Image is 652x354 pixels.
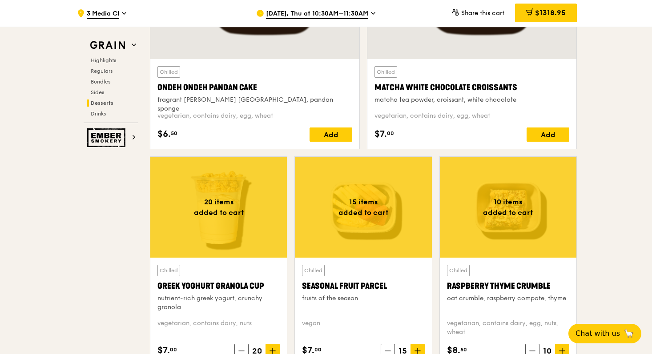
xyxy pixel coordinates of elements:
span: 50 [171,130,177,137]
div: Ondeh Ondeh Pandan Cake [157,81,352,94]
span: Chat with us [576,328,620,339]
span: $7. [374,127,387,141]
div: Chilled [302,265,325,276]
span: Desserts [91,100,113,106]
div: matcha tea powder, croissant, white chocolate [374,95,569,104]
div: vegetarian, contains dairy, egg, wheat [374,111,569,120]
div: fruits of the season [302,294,424,303]
div: Chilled [157,66,180,78]
span: 3 Media Cl [87,9,119,19]
div: Add [310,127,352,142]
span: 00 [387,130,394,137]
div: vegetarian, contains dairy, egg, nuts, wheat [447,319,569,337]
div: nutrient-rich greek yogurt, crunchy granola [157,294,280,312]
div: Add [527,127,569,142]
span: Highlights [91,57,116,64]
div: Seasonal Fruit Parcel [302,280,424,292]
span: Sides [91,89,104,95]
div: Chilled [157,265,180,276]
div: vegetarian, contains dairy, egg, wheat [157,111,352,120]
img: Ember Smokery web logo [87,128,128,147]
div: vegan [302,319,424,337]
span: Drinks [91,111,106,117]
button: Chat with us🦙 [568,324,641,343]
span: Regulars [91,68,113,74]
div: Greek Yoghurt Granola Cup [157,280,280,292]
div: Matcha White Chocolate Croissants [374,81,569,94]
span: 🦙 [624,328,634,339]
span: 50 [460,346,467,353]
span: $6. [157,127,171,141]
div: vegetarian, contains dairy, nuts [157,319,280,337]
span: Share this cart [461,9,504,17]
span: Bundles [91,79,110,85]
span: 00 [314,346,322,353]
span: $1318.95 [535,8,566,17]
div: fragrant [PERSON_NAME] [GEOGRAPHIC_DATA], pandan sponge [157,95,352,113]
div: Chilled [374,66,397,78]
span: [DATE], Thu at 10:30AM–11:30AM [266,9,368,19]
div: oat crumble, raspberry compote, thyme [447,294,569,303]
div: Raspberry Thyme Crumble [447,280,569,292]
img: Grain web logo [87,37,128,53]
div: Chilled [447,265,470,276]
span: 00 [170,346,177,353]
